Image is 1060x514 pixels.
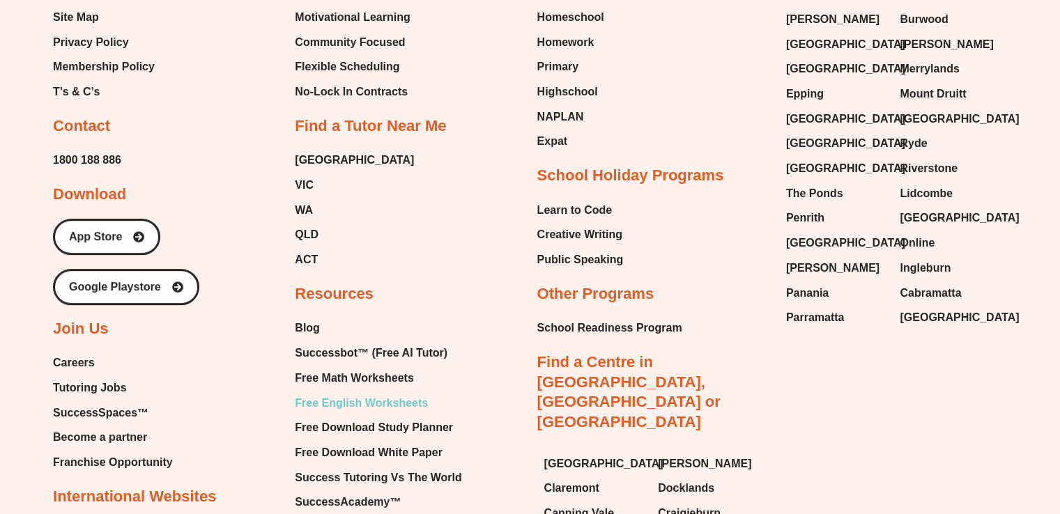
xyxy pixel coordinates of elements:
span: Careers [53,352,95,373]
a: Franchise Opportunity [53,452,173,473]
span: [PERSON_NAME] [786,9,880,30]
a: Find a Centre in [GEOGRAPHIC_DATA], [GEOGRAPHIC_DATA] or [GEOGRAPHIC_DATA] [537,353,721,430]
a: School Readiness Program [537,318,682,338]
span: [GEOGRAPHIC_DATA] [786,233,905,254]
h2: Contact [53,116,110,137]
a: Penrith [786,208,886,228]
span: [GEOGRAPHIC_DATA] [900,109,1019,130]
a: Mount Druitt [900,84,1000,104]
a: Free Download White Paper [295,442,461,463]
span: Motivational Learning [295,7,410,28]
a: [GEOGRAPHIC_DATA] [295,150,414,171]
a: Highschool [537,81,604,102]
a: Expat [537,131,604,152]
span: Ryde [900,133,927,154]
span: Free English Worksheets [295,393,428,414]
a: [GEOGRAPHIC_DATA] [786,109,886,130]
a: Ryde [900,133,1000,154]
span: [PERSON_NAME] [658,453,751,474]
a: SuccessSpaces™ [53,403,173,423]
a: Successbot™ (Free AI Tutor) [295,343,461,364]
a: Careers [53,352,173,373]
a: Learn to Code [537,200,624,221]
span: VIC [295,175,314,196]
a: Docklands [658,478,758,499]
a: T’s & C’s [53,81,155,102]
a: Riverstone [900,158,1000,179]
span: [GEOGRAPHIC_DATA] [786,34,905,55]
span: Merrylands [900,59,959,79]
a: [GEOGRAPHIC_DATA] [900,307,1000,328]
h2: International Websites [53,487,216,507]
span: Docklands [658,478,714,499]
a: QLD [295,224,414,245]
a: Free English Worksheets [295,393,461,414]
span: Google Playstore [69,281,161,293]
span: The Ponds [786,183,843,204]
h2: School Holiday Programs [537,166,724,186]
span: Blog [295,318,320,338]
span: NAPLAN [537,107,584,127]
span: Community Focused [295,32,405,53]
span: Become a partner [53,427,147,448]
span: [PERSON_NAME] [786,258,880,279]
a: [PERSON_NAME] [786,258,886,279]
a: Ingleburn [900,258,1000,279]
span: Expat [537,131,568,152]
a: Community Focused [295,32,413,53]
span: Cabramatta [900,283,961,304]
a: Merrylands [900,59,1000,79]
span: Homeschool [537,7,604,28]
span: Online [900,233,935,254]
a: Primary [537,56,604,77]
h2: Resources [295,284,374,304]
span: Free Download Study Planner [295,417,453,438]
a: 1800 188 886 [53,150,121,171]
a: Motivational Learning [295,7,413,28]
span: No-Lock In Contracts [295,81,408,102]
span: [GEOGRAPHIC_DATA] [544,453,663,474]
a: Tutoring Jobs [53,377,173,398]
a: [GEOGRAPHIC_DATA] [786,59,886,79]
iframe: Chat Widget [828,357,1060,514]
a: [GEOGRAPHIC_DATA] [786,34,886,55]
span: Burwood [900,9,948,30]
a: The Ponds [786,183,886,204]
span: [GEOGRAPHIC_DATA] [786,109,905,130]
span: Highschool [537,81,598,102]
a: Online [900,233,1000,254]
a: [GEOGRAPHIC_DATA] [786,133,886,154]
a: Membership Policy [53,56,155,77]
a: Free Math Worksheets [295,368,461,389]
a: App Store [53,219,160,255]
span: [GEOGRAPHIC_DATA] [786,133,905,154]
span: Riverstone [900,158,958,179]
a: Burwood [900,9,1000,30]
span: SuccessSpaces™ [53,403,148,423]
span: [GEOGRAPHIC_DATA] [786,59,905,79]
a: Parramatta [786,307,886,328]
span: Free Download White Paper [295,442,443,463]
span: [GEOGRAPHIC_DATA] [900,307,1019,328]
span: Free Math Worksheets [295,368,413,389]
a: [PERSON_NAME] [900,34,1000,55]
span: [GEOGRAPHIC_DATA] [786,158,905,179]
a: Free Download Study Planner [295,417,461,438]
h2: Find a Tutor Near Me [295,116,446,137]
span: [PERSON_NAME] [900,34,993,55]
span: Parramatta [786,307,845,328]
span: Creative Writing [537,224,622,245]
a: Cabramatta [900,283,1000,304]
a: [GEOGRAPHIC_DATA] [786,233,886,254]
a: ACT [295,249,414,270]
span: T’s & C’s [53,81,100,102]
span: Penrith [786,208,824,228]
a: Success Tutoring Vs The World [295,467,461,488]
a: [GEOGRAPHIC_DATA] [544,453,645,474]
